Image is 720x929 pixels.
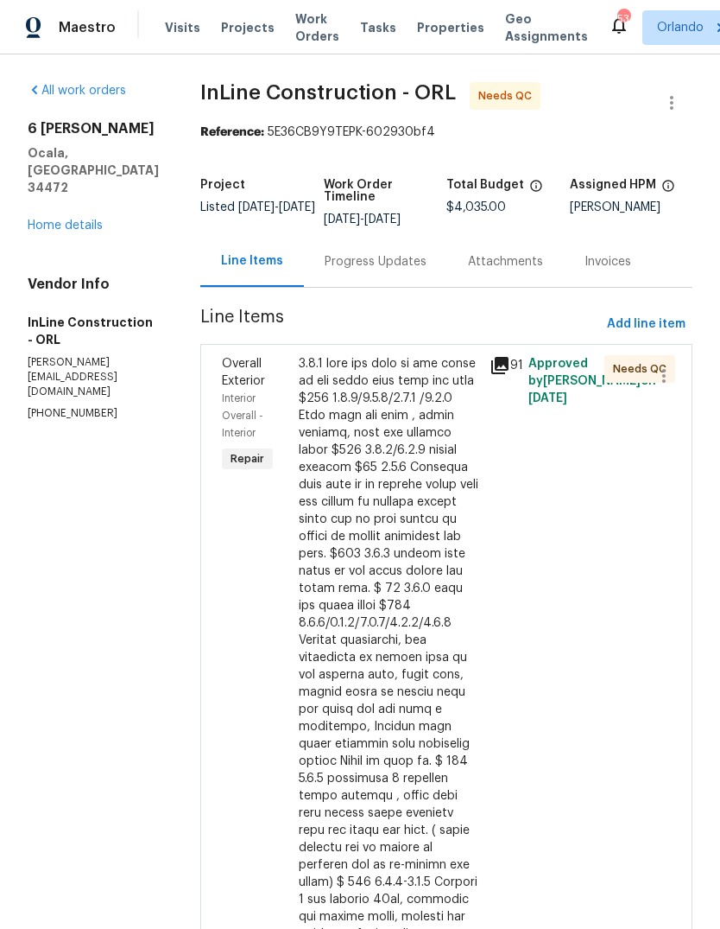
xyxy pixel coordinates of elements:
h4: Vendor Info [28,276,159,293]
div: Line Items [221,252,283,270]
div: 91 [489,355,517,376]
span: Add line item [607,314,685,335]
span: Orlando [657,19,704,36]
span: - [238,201,315,213]
p: [PHONE_NUMBER] [28,406,159,421]
span: Interior Overall - Interior [222,393,263,438]
span: The hpm assigned to this work order. [661,179,675,201]
h5: Total Budget [446,179,524,191]
button: Add line item [600,309,692,340]
span: Work Orders [295,10,339,45]
span: Approved by [PERSON_NAME] on [528,358,656,404]
span: Needs QC [613,360,673,378]
div: 53 [617,10,629,28]
span: - [324,213,401,226]
h5: Ocala, [GEOGRAPHIC_DATA] 34472 [28,144,159,196]
span: Visits [165,19,200,36]
h5: Assigned HPM [570,179,656,191]
span: [DATE] [324,213,360,226]
span: [DATE] [279,201,315,213]
span: Line Items [200,309,600,340]
h5: InLine Construction - ORL [28,314,159,348]
span: [DATE] [364,213,401,226]
span: [DATE] [238,201,275,213]
span: Properties [417,19,484,36]
span: InLine Construction - ORL [200,82,456,103]
div: 5E36CB9Y9TEPK-602930bf4 [200,124,692,141]
span: Overall Exterior [222,358,265,387]
span: Projects [221,19,275,36]
a: All work orders [28,85,126,97]
h2: 6 [PERSON_NAME] [28,120,159,137]
div: Progress Updates [325,253,426,270]
span: The total cost of line items that have been proposed by Opendoor. This sum includes line items th... [529,179,543,201]
span: Geo Assignments [505,10,588,45]
h5: Project [200,179,245,191]
span: $4,035.00 [446,201,506,213]
div: Attachments [468,253,543,270]
div: Invoices [584,253,631,270]
a: Home details [28,220,103,232]
span: Needs QC [478,87,539,105]
span: [DATE] [528,392,567,404]
span: Repair [224,450,271,468]
h5: Work Order Timeline [324,179,447,203]
div: [PERSON_NAME] [570,201,693,213]
span: Maestro [59,19,116,36]
b: Reference: [200,126,264,138]
p: [PERSON_NAME][EMAIL_ADDRESS][DOMAIN_NAME] [28,355,159,399]
span: Listed [200,201,315,213]
span: Tasks [360,22,396,34]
